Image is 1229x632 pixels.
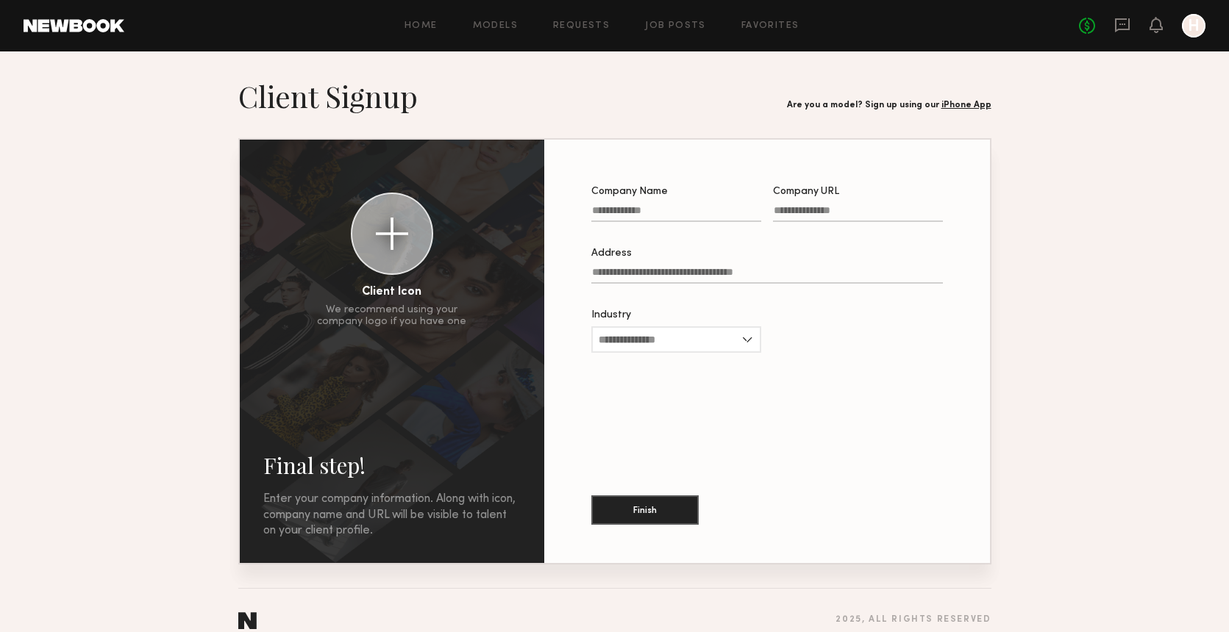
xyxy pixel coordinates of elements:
[553,21,610,31] a: Requests
[238,78,418,115] h1: Client Signup
[591,495,699,525] button: Finish
[317,304,466,328] div: We recommend using your company logo if you have one
[787,101,991,110] div: Are you a model? Sign up using our
[362,287,421,298] div: Client Icon
[591,267,943,284] input: Address
[591,187,761,197] div: Company Name
[263,492,521,539] div: Enter your company information. Along with icon, company name and URL will be visible to talent o...
[941,101,991,109] a: iPhone App
[405,21,438,31] a: Home
[773,205,943,222] input: Company URL
[591,310,761,320] div: Industry
[836,615,991,625] div: 2025 , all rights reserved
[591,248,943,259] div: Address
[473,21,518,31] a: Models
[1182,14,1205,37] a: H
[263,450,521,480] h2: Final step!
[773,187,943,197] div: Company URL
[741,21,799,31] a: Favorites
[591,205,761,222] input: Company Name
[645,21,706,31] a: Job Posts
